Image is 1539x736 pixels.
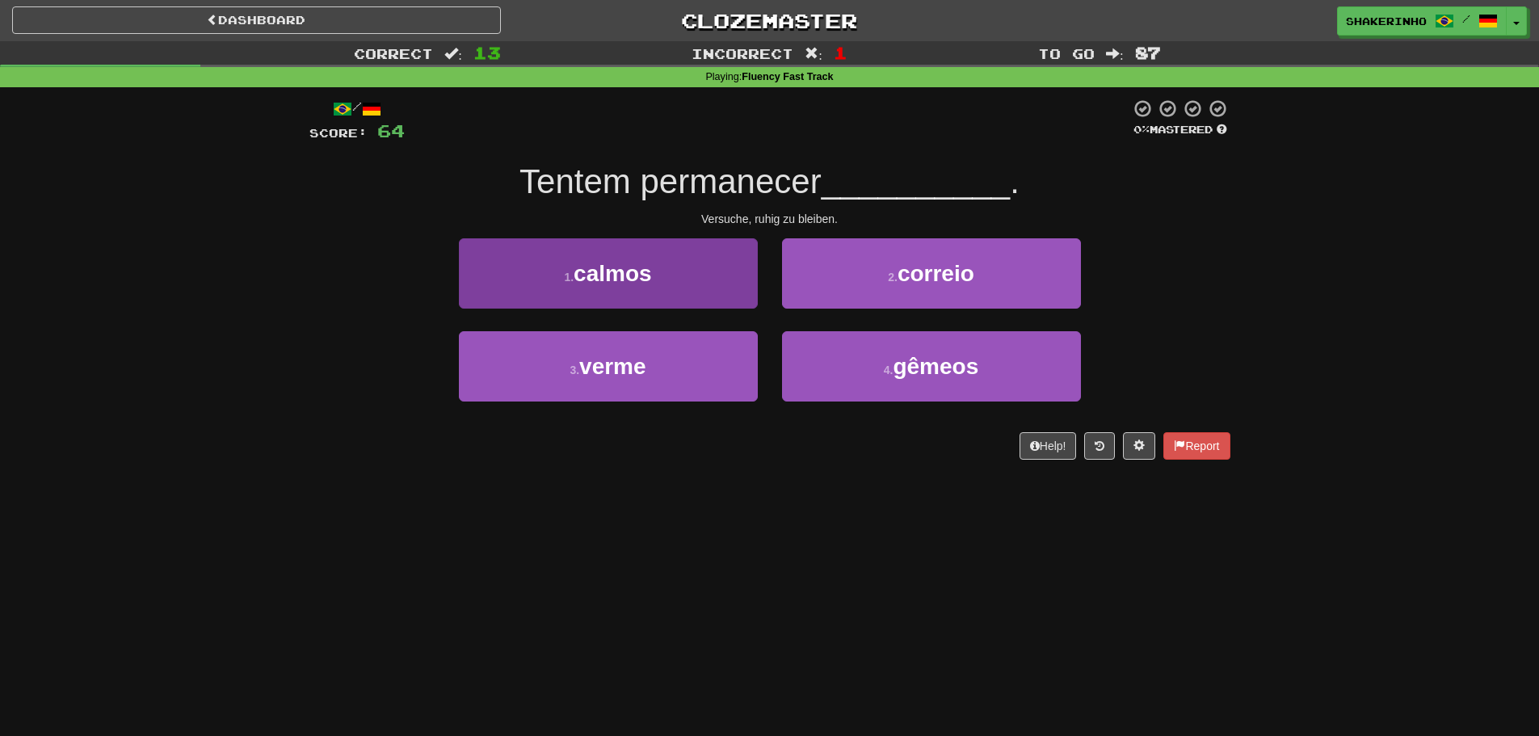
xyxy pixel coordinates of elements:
span: 87 [1135,43,1161,62]
span: gêmeos [893,354,978,379]
small: 3 . [570,364,579,376]
small: 2 . [888,271,898,284]
span: verme [579,354,646,379]
span: Tentem permanecer [519,162,822,200]
small: 1 . [564,271,574,284]
div: Versuche, ruhig zu bleiben. [309,211,1230,227]
button: Help! [1020,432,1077,460]
small: 4 . [884,364,894,376]
strong: Fluency Fast Track [742,71,833,82]
span: Incorrect [692,45,793,61]
button: 2.correio [782,238,1081,309]
span: : [805,47,822,61]
button: 3.verme [459,331,758,402]
button: 1.calmos [459,238,758,309]
span: __________ [822,162,1011,200]
div: Mastered [1130,123,1230,137]
span: : [1106,47,1124,61]
div: / [309,99,405,119]
span: 64 [377,120,405,141]
span: 1 [834,43,847,62]
a: Dashboard [12,6,501,34]
span: calmos [574,261,652,286]
span: 0 % [1133,123,1150,136]
a: Clozemaster [525,6,1014,35]
button: Round history (alt+y) [1084,432,1115,460]
span: Score: [309,126,368,140]
span: : [444,47,462,61]
span: Correct [354,45,433,61]
span: correio [898,261,974,286]
a: shakerinho / [1337,6,1507,36]
button: 4.gêmeos [782,331,1081,402]
button: Report [1163,432,1230,460]
span: To go [1038,45,1095,61]
span: 13 [473,43,501,62]
span: shakerinho [1346,14,1427,28]
span: . [1010,162,1020,200]
span: / [1462,13,1470,24]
